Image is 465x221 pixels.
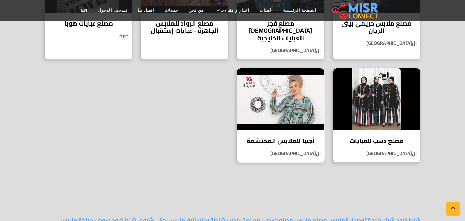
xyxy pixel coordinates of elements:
a: مصنع دهب للعبايات مصنع دهب للعبايات ال[GEOGRAPHIC_DATA] [329,68,425,163]
a: تسجيل الدخول [93,4,132,17]
p: ال[GEOGRAPHIC_DATA] [333,40,420,47]
a: EN [76,4,93,17]
h4: مصنع الرواد للملابس الجاهزة - عبايات إستقبال [146,20,223,34]
a: أجيبا للملابس المحتشمة أجيبا للملابس المحتشمة ال[GEOGRAPHIC_DATA] [233,68,329,163]
p: ال[GEOGRAPHIC_DATA] [333,150,420,157]
p: ال[GEOGRAPHIC_DATA] [237,150,324,157]
a: من نحن [183,4,209,17]
a: اخبار و مقالات [209,4,254,17]
img: أجيبا للملابس المحتشمة [237,68,324,130]
img: main.misr_connect [332,2,378,19]
a: خدماتنا [159,4,183,17]
h4: مصنع عبايات هوبا [50,20,127,27]
h4: مصنع فجر [DEMOGRAPHIC_DATA] للعبايات الخليجية [242,20,319,42]
h4: مصنع ملابس حريمي بيتي الريان [338,20,415,34]
h4: مصنع دهب للعبايات [338,137,415,145]
h4: أجيبا للملابس المحتشمة [242,137,319,145]
a: الفئات [254,4,278,17]
a: اتصل بنا [133,4,159,17]
img: مصنع دهب للعبايات [333,68,420,130]
span: اخبار و مقالات [220,7,249,13]
p: جيزة [45,32,132,39]
p: ال[GEOGRAPHIC_DATA] [237,47,324,54]
a: الصفحة الرئيسية [278,4,321,17]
